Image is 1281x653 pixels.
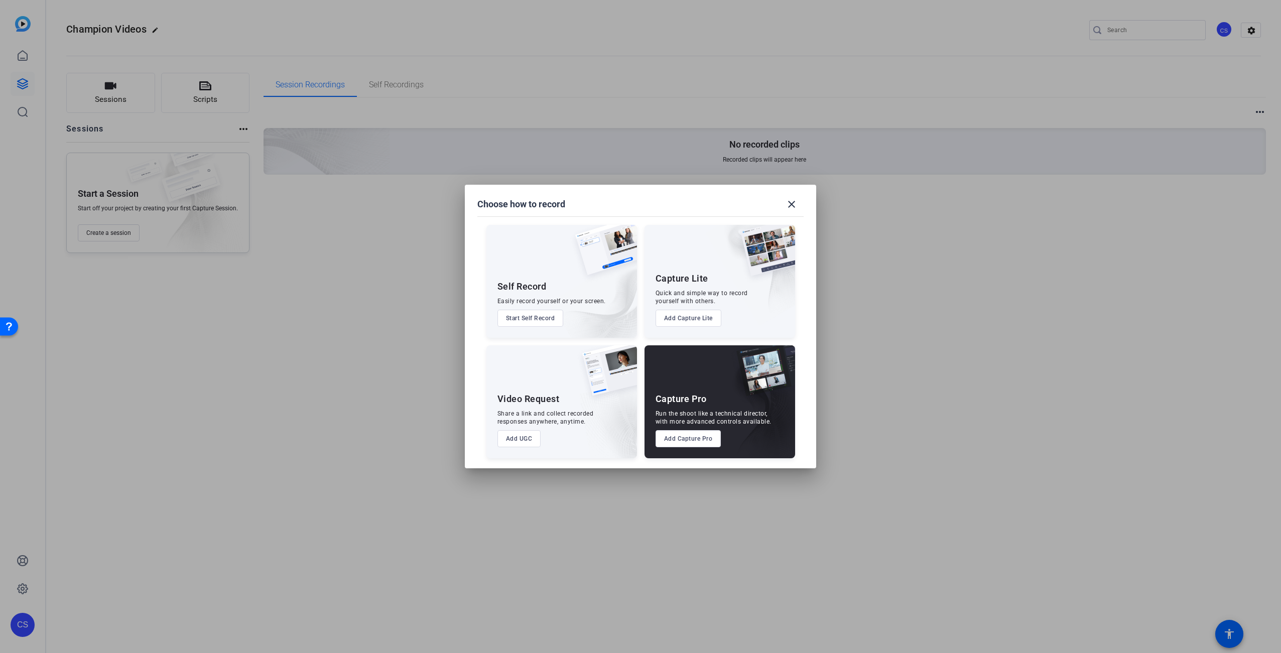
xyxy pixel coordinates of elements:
[497,297,606,305] div: Easily record yourself or your screen.
[497,310,564,327] button: Start Self Record
[656,273,708,285] div: Capture Lite
[656,289,748,305] div: Quick and simple way to record yourself with others.
[497,430,541,447] button: Add UGC
[656,310,721,327] button: Add Capture Lite
[705,225,795,325] img: embarkstudio-capture-lite.png
[721,358,795,458] img: embarkstudio-capture-pro.png
[786,198,798,210] mat-icon: close
[497,393,560,405] div: Video Request
[568,225,637,285] img: self-record.png
[656,430,721,447] button: Add Capture Pro
[575,345,637,406] img: ugc-content.png
[497,410,594,426] div: Share a link and collect recorded responses anywhere, anytime.
[579,376,637,458] img: embarkstudio-ugc-content.png
[550,246,637,338] img: embarkstudio-self-record.png
[656,393,707,405] div: Capture Pro
[497,281,547,293] div: Self Record
[656,410,772,426] div: Run the shoot like a technical director, with more advanced controls available.
[729,345,795,407] img: capture-pro.png
[477,198,565,210] h1: Choose how to record
[733,225,795,286] img: capture-lite.png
